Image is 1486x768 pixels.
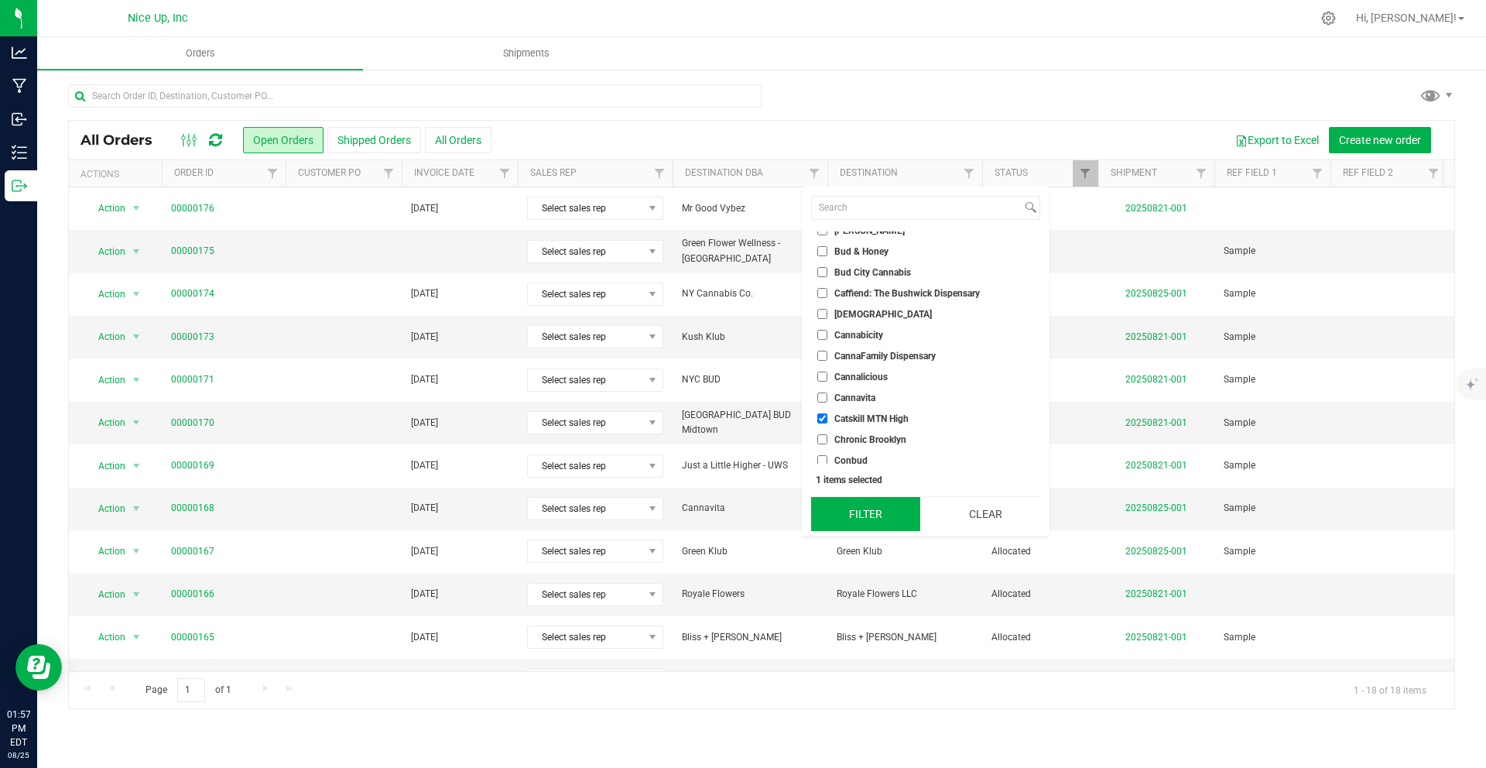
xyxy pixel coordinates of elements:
[411,458,438,473] span: [DATE]
[171,330,214,345] a: 00000173
[376,160,402,187] a: Filter
[12,45,27,60] inline-svg: Analytics
[837,587,973,602] span: Royale Flowers LLC
[931,497,1040,531] button: Clear
[127,670,146,691] span: select
[1125,546,1187,557] a: 20250825-001
[411,286,438,301] span: [DATE]
[171,587,214,602] a: 00000166
[127,326,146,348] span: select
[834,289,980,298] span: Caffiend: The Bushwick Dispensary
[802,160,827,187] a: Filter
[84,369,126,391] span: Action
[1224,330,1255,345] span: Sample
[1073,160,1098,187] a: Filter
[127,626,146,648] span: select
[132,678,244,702] span: Page of 1
[37,37,363,70] a: Orders
[12,145,27,160] inline-svg: Inventory
[12,111,27,127] inline-svg: Inbound
[682,408,818,437] span: [GEOGRAPHIC_DATA] BUD Midtown
[682,458,818,473] span: Just a Little Higher - UWS
[127,241,146,262] span: select
[127,455,146,477] span: select
[84,670,126,691] span: Action
[528,455,643,477] span: Select sales rep
[817,267,827,277] input: Bud City Cannabis
[127,197,146,219] span: select
[528,540,643,562] span: Select sales rep
[812,197,1022,219] input: Search
[1224,458,1255,473] span: Sample
[817,455,827,465] input: Conbud
[528,197,643,219] span: Select sales rep
[1329,127,1431,153] button: Create new order
[1125,417,1187,428] a: 20250821-001
[834,456,868,465] span: Conbud
[411,330,438,345] span: [DATE]
[7,749,30,761] p: 08/25
[817,372,827,382] input: Cannalicious
[1227,167,1277,178] a: Ref Field 1
[682,587,818,602] span: Royale Flowers
[1224,286,1255,301] span: Sample
[528,498,643,519] span: Select sales rep
[817,330,827,340] input: Cannabicity
[834,372,888,382] span: Cannalicious
[1224,416,1255,430] span: Sample
[127,369,146,391] span: select
[1224,544,1255,559] span: Sample
[528,670,643,691] span: Select sales rep
[171,286,214,301] a: 00000174
[411,587,438,602] span: [DATE]
[834,414,909,423] span: Catskill MTN High
[243,127,324,153] button: Open Orders
[1125,331,1187,342] a: 20250821-001
[7,708,30,749] p: 01:57 PM EDT
[528,412,643,434] span: Select sales rep
[834,331,883,340] span: Cannabicity
[1339,134,1421,146] span: Create new order
[528,241,643,262] span: Select sales rep
[411,501,438,516] span: [DATE]
[127,498,146,519] span: select
[84,626,126,648] span: Action
[528,369,643,391] span: Select sales rep
[84,197,126,219] span: Action
[84,498,126,519] span: Action
[1125,203,1187,214] a: 20250821-001
[528,326,643,348] span: Select sales rep
[171,201,214,216] a: 00000176
[682,236,818,266] span: Green Flower Wellness - [GEOGRAPHIC_DATA]
[817,246,827,256] input: Bud & Honey
[171,630,214,645] a: 00000165
[411,544,438,559] span: [DATE]
[84,241,126,262] span: Action
[840,167,898,178] a: Destination
[411,630,438,645] span: [DATE]
[1224,501,1255,516] span: Sample
[682,544,818,559] span: Green Klub
[1111,167,1157,178] a: Shipment
[682,630,818,645] span: Bliss + [PERSON_NAME]
[12,178,27,194] inline-svg: Outbound
[84,412,126,434] span: Action
[1125,632,1187,643] a: 20250821-001
[411,372,438,387] span: [DATE]
[260,160,286,187] a: Filter
[682,286,818,301] span: NY Cannabis Co.
[685,167,763,178] a: Destination DBA
[834,351,936,361] span: CannaFamily Dispensary
[528,626,643,648] span: Select sales rep
[528,283,643,305] span: Select sales rep
[817,393,827,403] input: Cannavita
[171,416,214,430] a: 00000170
[84,540,126,562] span: Action
[1421,160,1447,187] a: Filter
[482,46,570,60] span: Shipments
[957,160,982,187] a: Filter
[817,309,827,319] input: [DEMOGRAPHIC_DATA]
[298,167,361,178] a: Customer PO
[327,127,421,153] button: Shipped Orders
[414,167,474,178] a: Invoice Date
